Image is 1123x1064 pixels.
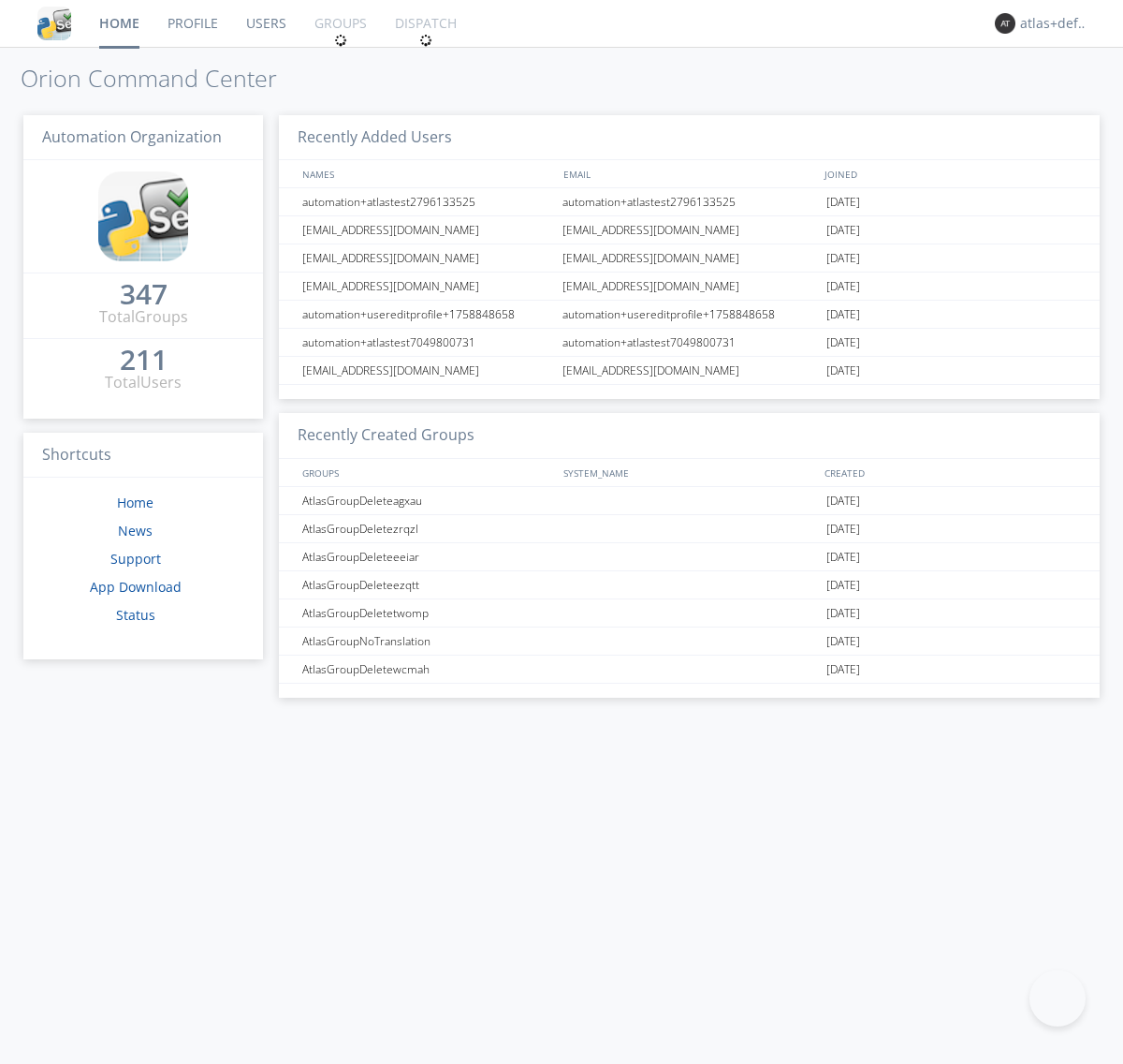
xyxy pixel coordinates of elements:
div: automation+atlastest7049800731 [298,329,557,356]
div: JOINED [820,160,1082,187]
a: automation+atlastest7049800731automation+atlastest7049800731[DATE] [279,329,1100,357]
div: AtlasGroupDeleteezqtt [298,571,557,598]
span: [DATE] [826,301,860,329]
a: [EMAIL_ADDRESS][DOMAIN_NAME][EMAIL_ADDRESS][DOMAIN_NAME][DATE] [279,244,1100,273]
div: [EMAIL_ADDRESS][DOMAIN_NAME] [558,244,822,272]
div: AtlasGroupNoTranslation [298,628,557,655]
span: [DATE] [826,329,860,357]
div: [EMAIL_ADDRESS][DOMAIN_NAME] [558,357,822,384]
span: [DATE] [826,656,860,684]
div: [EMAIL_ADDRESS][DOMAIN_NAME] [298,216,557,244]
a: AtlasGroupDeleteagxau[DATE] [279,487,1100,515]
div: automation+usereditprofile+1758848658 [298,301,557,328]
div: automation+atlastest2796133525 [558,188,822,215]
div: 211 [120,350,168,369]
div: EMAIL [559,160,820,187]
a: 347 [120,285,168,306]
a: automation+usereditprofile+1758848658automation+usereditprofile+1758848658[DATE] [279,301,1100,329]
div: NAMES [298,160,554,187]
a: AtlasGroupDeleteeeiar[DATE] [279,543,1100,571]
span: Automation Organization [42,126,222,147]
a: AtlasGroupNoTranslation[DATE] [279,628,1100,656]
h3: Shortcuts [23,433,263,479]
span: [DATE] [826,628,860,656]
a: AtlasGroupDeletetwomp[DATE] [279,599,1100,628]
a: [EMAIL_ADDRESS][DOMAIN_NAME][EMAIL_ADDRESS][DOMAIN_NAME][DATE] [279,216,1100,244]
div: SYSTEM_NAME [559,459,820,486]
div: automation+atlastest7049800731 [558,329,822,356]
a: Status [116,606,155,624]
div: AtlasGroupDeletezrqzl [298,515,557,542]
div: [EMAIL_ADDRESS][DOMAIN_NAME] [558,273,822,300]
a: News [118,522,153,539]
div: [EMAIL_ADDRESS][DOMAIN_NAME] [558,216,822,244]
a: AtlasGroupDeletewcmah[DATE] [279,656,1100,684]
span: [DATE] [826,273,860,301]
div: Total Users [105,372,182,393]
a: automation+atlastest2796133525automation+atlastest2796133525[DATE] [279,188,1100,216]
div: 347 [120,285,168,303]
span: [DATE] [826,244,860,273]
a: AtlasGroupDeletezrqzl[DATE] [279,515,1100,543]
a: 211 [120,350,168,372]
a: App Download [90,578,182,596]
a: [EMAIL_ADDRESS][DOMAIN_NAME][EMAIL_ADDRESS][DOMAIN_NAME][DATE] [279,357,1100,385]
span: [DATE] [826,487,860,515]
div: [EMAIL_ADDRESS][DOMAIN_NAME] [298,357,557,384]
img: spin.svg [334,34,347,47]
div: [EMAIL_ADDRESS][DOMAIN_NAME] [298,273,557,300]
div: atlas+default+group [1020,14,1090,33]
img: cddb5a64eb264b2086981ab96f4c1ba7 [37,7,71,40]
div: AtlasGroupDeleteagxau [298,487,557,514]
div: Total Groups [99,306,188,328]
span: [DATE] [826,357,860,385]
span: [DATE] [826,216,860,244]
a: [EMAIL_ADDRESS][DOMAIN_NAME][EMAIL_ADDRESS][DOMAIN_NAME][DATE] [279,273,1100,301]
img: spin.svg [419,34,432,47]
div: automation+usereditprofile+1758848658 [558,301,822,328]
iframe: Toggle Customer Support [1029,970,1086,1027]
a: Support [110,550,161,568]
span: [DATE] [826,571,860,599]
a: AtlasGroupDeleteezqtt[DATE] [279,571,1100,599]
div: [EMAIL_ADDRESS][DOMAIN_NAME] [298,244,557,272]
span: [DATE] [826,543,860,571]
img: cddb5a64eb264b2086981ab96f4c1ba7 [98,171,188,261]
div: CREATED [820,459,1082,486]
div: AtlasGroupDeletetwomp [298,599,557,627]
img: 373638.png [995,13,1015,34]
a: Home [117,494,153,511]
h3: Recently Added Users [279,115,1100,161]
h3: Recently Created Groups [279,413,1100,459]
div: automation+atlastest2796133525 [298,188,557,215]
div: GROUPS [298,459,554,486]
span: [DATE] [826,599,860,628]
div: AtlasGroupDeletewcmah [298,656,557,683]
div: AtlasGroupDeleteeeiar [298,543,557,570]
span: [DATE] [826,188,860,216]
span: [DATE] [826,515,860,543]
